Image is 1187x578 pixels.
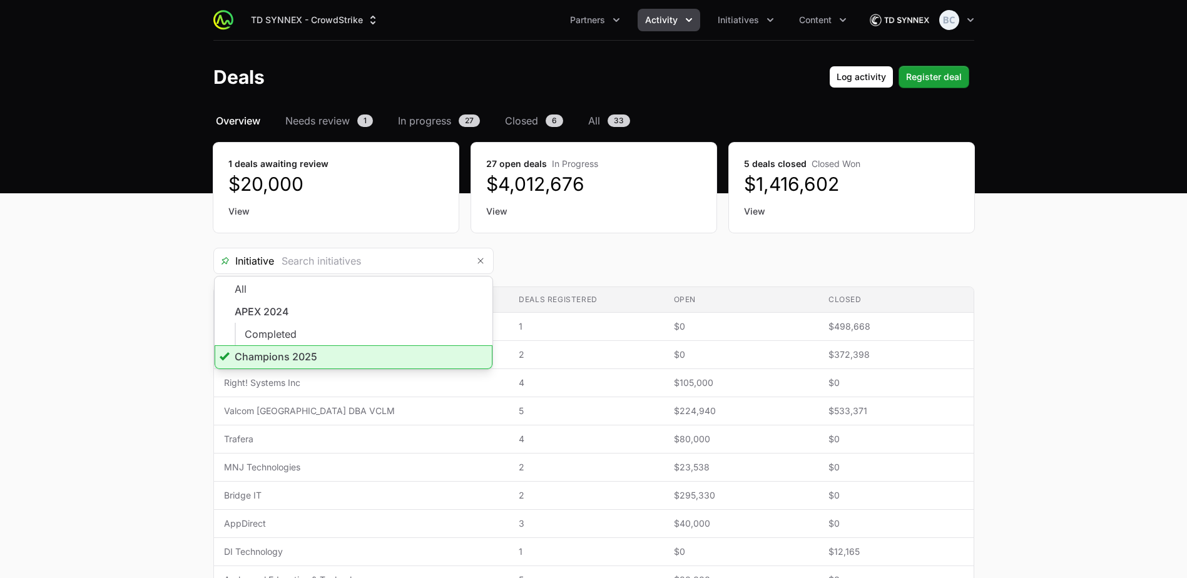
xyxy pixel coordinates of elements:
span: $105,000 [674,377,808,389]
dt: 27 open deals [486,158,701,170]
dt: 1 deals awaiting review [228,158,444,170]
span: 1 [519,320,653,333]
span: $295,330 [674,489,808,502]
span: Closed Won [812,158,860,169]
img: TD SYNNEX [869,8,929,33]
div: Partners menu [563,9,628,31]
span: 4 [519,377,653,389]
span: Partners [570,14,605,26]
span: $0 [828,433,963,445]
div: Initiatives menu [710,9,782,31]
a: View [228,205,444,218]
span: 1 [519,545,653,558]
span: 2 [519,461,653,474]
span: 2 [519,348,653,361]
span: Bridge IT [224,489,499,502]
span: $0 [828,489,963,502]
span: In Progress [552,158,598,169]
span: Initiative [214,253,274,268]
th: Deals registered [509,287,663,313]
span: 1 [357,114,373,127]
span: 3 [519,517,653,530]
span: $12,165 [828,545,963,558]
button: Initiatives [710,9,782,31]
dd: $4,012,676 [486,173,701,195]
span: AppDirect [224,517,499,530]
span: 33 [608,114,630,127]
span: $498,668 [828,320,963,333]
button: Partners [563,9,628,31]
span: $40,000 [674,517,808,530]
dd: $20,000 [228,173,444,195]
a: All33 [586,113,633,128]
dd: $1,416,602 [744,173,959,195]
span: Overview [216,113,260,128]
span: $0 [674,545,808,558]
span: $0 [674,348,808,361]
span: $0 [828,377,963,389]
span: Activity [645,14,678,26]
span: $80,000 [674,433,808,445]
th: Closed [818,287,973,313]
span: Needs review [285,113,350,128]
div: Main navigation [233,9,854,31]
div: Supplier switch menu [243,9,387,31]
img: ActivitySource [213,10,233,30]
a: Overview [213,113,263,128]
span: 4 [519,433,653,445]
nav: Deals navigation [213,113,974,128]
div: Primary actions [829,66,969,88]
a: In progress27 [395,113,482,128]
dt: 5 deals closed [744,158,959,170]
span: $0 [674,320,808,333]
span: Log activity [837,69,886,84]
span: DI Technology [224,545,499,558]
img: Bethany Crossley [939,10,959,30]
span: Trafera [224,433,499,445]
span: Initiatives [718,14,759,26]
span: $0 [828,461,963,474]
span: Right! Systems Inc [224,377,499,389]
a: Closed6 [502,113,566,128]
div: Activity menu [638,9,700,31]
button: TD SYNNEX - CrowdStrike [243,9,387,31]
span: $224,940 [674,405,808,417]
span: 27 [459,114,480,127]
span: Content [799,14,832,26]
div: Content menu [792,9,854,31]
span: Register deal [906,69,962,84]
span: Closed [505,113,538,128]
button: Remove [468,248,493,273]
span: Valcom [GEOGRAPHIC_DATA] DBA VCLM [224,405,499,417]
a: View [744,205,959,218]
span: 6 [546,114,563,127]
span: $0 [828,517,963,530]
span: $533,371 [828,405,963,417]
th: Open [664,287,818,313]
button: Register deal [899,66,969,88]
input: Search initiatives [274,248,468,273]
h1: Deals [213,66,265,88]
button: Log activity [829,66,894,88]
span: 2 [519,489,653,502]
a: View [486,205,701,218]
span: 5 [519,405,653,417]
span: All [588,113,600,128]
span: In progress [398,113,451,128]
button: Activity [638,9,700,31]
a: Needs review1 [283,113,375,128]
span: $372,398 [828,348,963,361]
span: MNJ Technologies [224,461,499,474]
span: $23,538 [674,461,808,474]
button: Content [792,9,854,31]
